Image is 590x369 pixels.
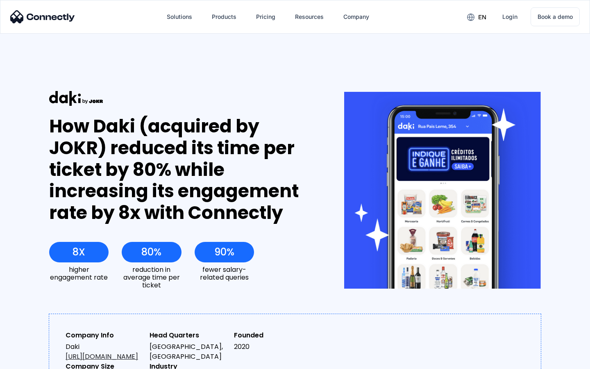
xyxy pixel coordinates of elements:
div: Head Quarters [150,330,227,340]
div: Company Info [66,330,143,340]
ul: Language list [16,355,49,366]
div: en [461,11,492,23]
div: reduction in average time per ticket [122,266,181,289]
div: [GEOGRAPHIC_DATA], [GEOGRAPHIC_DATA] [150,342,227,362]
div: Solutions [160,7,199,27]
div: 8X [73,246,85,258]
div: Solutions [167,11,192,23]
div: fewer salary-related queries [195,266,254,281]
img: Connectly Logo [10,10,75,23]
a: [URL][DOMAIN_NAME] [66,352,138,361]
div: Company [343,11,369,23]
div: 80% [141,246,161,258]
div: Products [212,11,236,23]
div: en [478,11,486,23]
div: Resources [288,7,330,27]
div: Resources [295,11,324,23]
div: Login [502,11,517,23]
div: Daki [66,342,143,362]
a: Login [496,7,524,27]
div: Company [337,7,376,27]
div: higher engagement rate [49,266,109,281]
div: How Daki (acquired by JOKR) reduced its time per ticket by 80% while increasing its engagement ra... [49,116,314,224]
div: Pricing [256,11,275,23]
div: 90% [214,246,234,258]
div: Products [205,7,243,27]
div: Founded [234,330,311,340]
aside: Language selected: English [8,355,49,366]
a: Book a demo [531,7,580,26]
div: 2020 [234,342,311,352]
a: Pricing [250,7,282,27]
